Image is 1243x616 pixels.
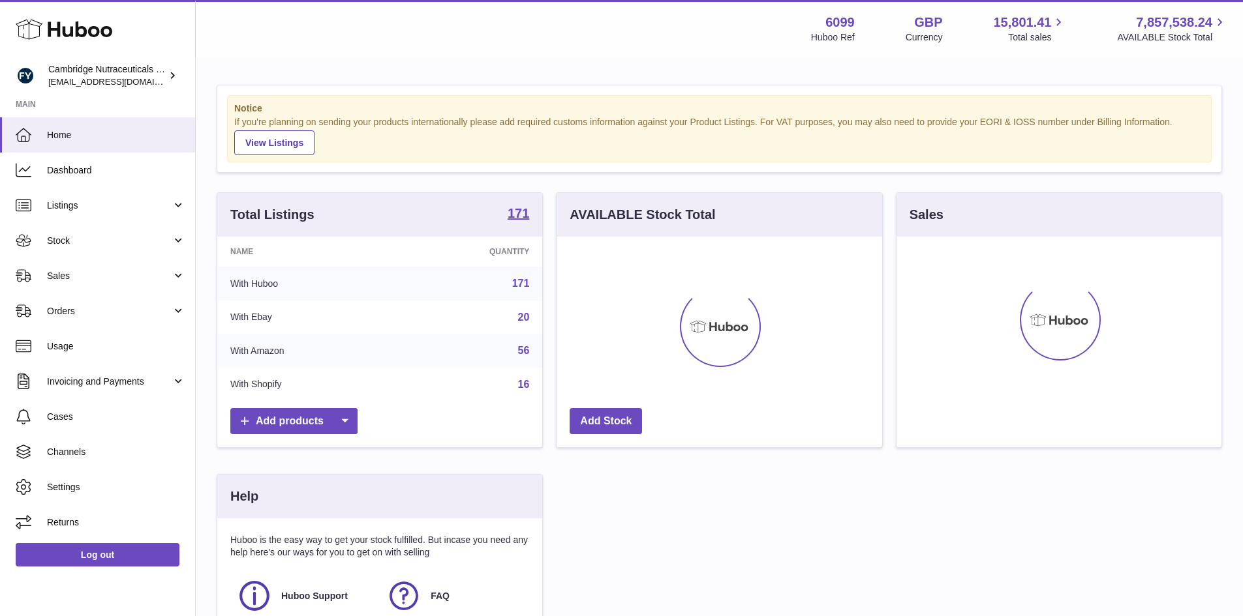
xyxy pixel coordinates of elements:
a: Add products [230,408,358,435]
h3: AVAILABLE Stock Total [570,206,715,224]
td: With Ebay [217,301,395,334]
img: huboo@camnutra.com [16,66,35,85]
h3: Total Listings [230,206,315,224]
a: 56 [518,345,530,356]
th: Name [217,237,395,267]
td: With Huboo [217,267,395,301]
a: 15,801.41 Total sales [993,14,1066,44]
span: Channels [47,446,185,458]
div: Huboo Ref [811,31,855,44]
td: With Shopify [217,368,395,402]
a: FAQ [386,578,523,613]
td: With Amazon [217,334,395,368]
span: FAQ [431,590,450,602]
strong: 6099 [825,14,855,31]
a: Log out [16,543,179,566]
a: Huboo Support [237,578,373,613]
a: View Listings [234,130,315,155]
th: Quantity [395,237,543,267]
a: 171 [508,207,529,222]
h3: Help [230,488,258,505]
a: 7,857,538.24 AVAILABLE Stock Total [1117,14,1227,44]
span: 7,857,538.24 [1136,14,1212,31]
span: AVAILABLE Stock Total [1117,31,1227,44]
div: If you're planning on sending your products internationally please add required customs informati... [234,116,1205,155]
a: 171 [512,278,530,289]
span: Orders [47,305,172,317]
span: Total sales [1008,31,1066,44]
a: Add Stock [570,408,642,435]
div: Currency [906,31,943,44]
strong: Notice [234,102,1205,115]
p: Huboo is the easy way to get your stock fulfilled. But incase you need any help here's our ways f... [230,534,529,559]
span: Dashboard [47,164,185,177]
strong: GBP [914,14,942,31]
span: Huboo Support [281,590,348,602]
span: [EMAIL_ADDRESS][DOMAIN_NAME] [48,76,192,87]
span: Settings [47,481,185,493]
div: Cambridge Nutraceuticals Ltd [48,63,166,88]
a: 20 [518,312,530,323]
span: Invoicing and Payments [47,375,172,388]
span: Cases [47,411,185,423]
span: Stock [47,235,172,247]
a: 16 [518,379,530,390]
strong: 171 [508,207,529,220]
h3: Sales [910,206,944,224]
span: Listings [47,199,172,212]
span: Home [47,129,185,141]
span: Sales [47,270,172,282]
span: Usage [47,340,185,353]
span: 15,801.41 [993,14,1051,31]
span: Returns [47,516,185,529]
